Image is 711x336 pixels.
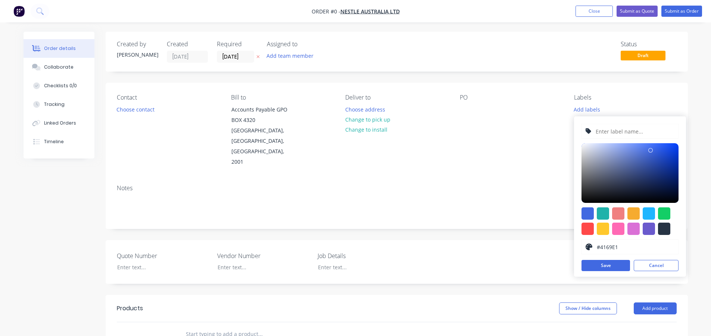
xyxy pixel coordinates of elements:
div: Labels [574,94,676,101]
div: Order details [44,45,76,52]
div: #4169e1 [581,207,594,220]
button: Choose contact [112,104,158,114]
div: Deliver to [345,94,448,101]
button: Linked Orders [24,114,94,132]
div: [GEOGRAPHIC_DATA], [GEOGRAPHIC_DATA], [GEOGRAPHIC_DATA], 2001 [231,125,293,167]
button: Change to pick up [341,114,394,125]
div: Linked Orders [44,120,76,126]
div: PO [460,94,562,101]
div: #20b2aa [597,207,609,220]
button: Submit as Quote [617,6,658,17]
button: Add team member [262,51,317,61]
div: Status [621,41,677,48]
button: Timeline [24,132,94,151]
button: Close [576,6,613,17]
img: Factory [13,6,25,17]
label: Vendor Number [217,251,311,260]
div: #f08080 [612,207,624,220]
div: #6a5acd [643,223,655,235]
div: #ff69b4 [612,223,624,235]
div: #da70d6 [627,223,640,235]
button: Add labels [570,104,604,114]
button: Add product [634,302,677,314]
div: Required [217,41,258,48]
div: #ff4949 [581,223,594,235]
label: Quote Number [117,251,210,260]
div: Products [117,304,143,313]
button: Cancel [634,260,679,271]
button: Choose address [341,104,389,114]
button: Collaborate [24,58,94,76]
div: Contact [117,94,219,101]
div: Created by [117,41,158,48]
div: #13ce66 [658,207,670,220]
div: #1fb6ff [643,207,655,220]
div: #273444 [658,223,670,235]
button: Add team member [267,51,318,61]
div: Accounts Payable GPO BOX 4320 [231,104,293,125]
div: Collaborate [44,64,74,70]
input: Enter label name... [595,124,674,138]
button: Checklists 0/0 [24,76,94,95]
div: Timeline [44,138,64,145]
a: Nestle Australia Ltd [340,8,400,15]
button: Show / Hide columns [559,302,617,314]
span: Draft [621,51,665,60]
div: [PERSON_NAME] [117,51,158,59]
button: Save [581,260,630,271]
div: Bill to [231,94,333,101]
div: #ffc82c [597,223,609,235]
button: Order details [24,39,94,58]
span: Order #0 - [312,8,340,15]
button: Change to install [341,125,391,135]
div: Tracking [44,101,65,108]
div: Accounts Payable GPO BOX 4320[GEOGRAPHIC_DATA], [GEOGRAPHIC_DATA], [GEOGRAPHIC_DATA], 2001 [225,104,300,167]
button: Tracking [24,95,94,114]
div: Assigned to [267,41,342,48]
div: #f6ab2f [627,207,640,220]
div: Notes [117,185,677,192]
label: Job Details [318,251,411,260]
div: Checklists 0/0 [44,82,77,89]
div: Created [167,41,208,48]
button: Submit as Order [661,6,702,17]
